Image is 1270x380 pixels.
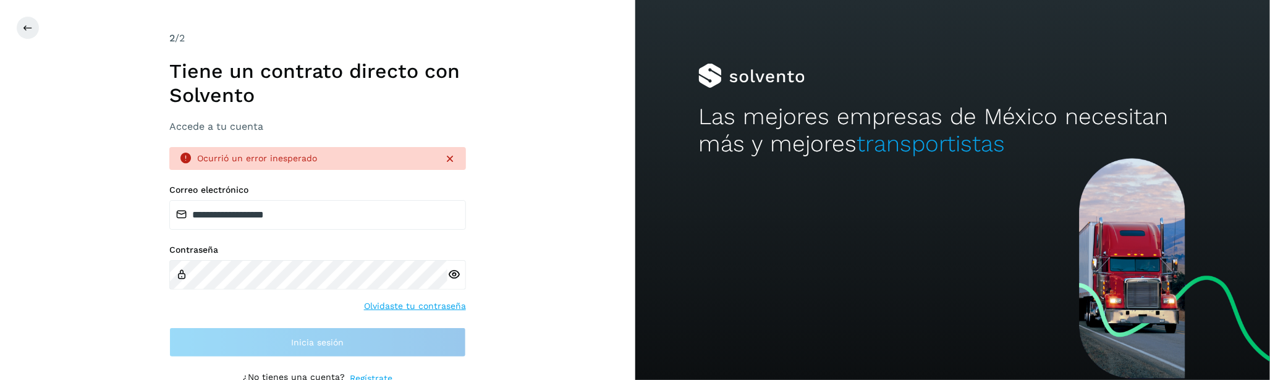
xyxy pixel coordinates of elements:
[169,185,466,195] label: Correo electrónico
[169,327,466,357] button: Inicia sesión
[698,103,1206,158] h2: Las mejores empresas de México necesitan más y mejores
[197,152,434,165] div: Ocurrió un error inesperado
[291,338,344,347] span: Inicia sesión
[169,245,466,255] label: Contraseña
[169,59,466,107] h1: Tiene un contrato directo con Solvento
[169,120,466,132] h3: Accede a tu cuenta
[857,130,1005,157] span: transportistas
[364,300,466,313] a: Olvidaste tu contraseña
